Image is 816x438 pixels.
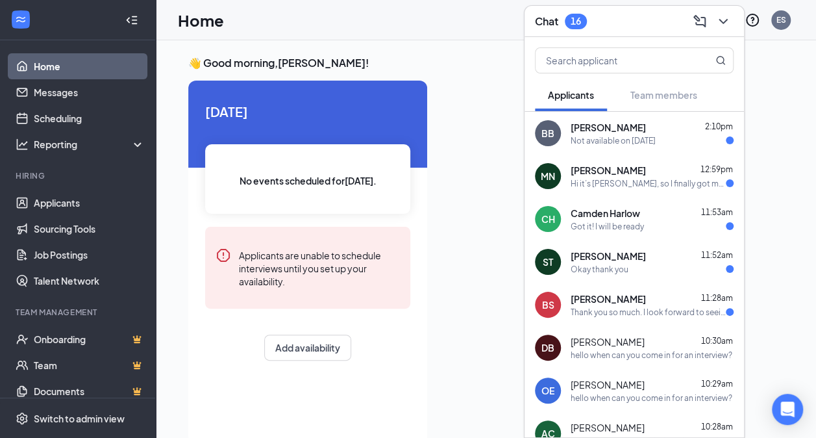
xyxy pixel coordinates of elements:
div: Got it! I will be ready [571,221,644,232]
div: Team Management [16,307,142,318]
div: ST [543,255,553,268]
span: 12:59pm [700,164,733,174]
a: Job Postings [34,242,145,268]
a: Home [34,53,145,79]
a: OnboardingCrown [34,326,145,352]
svg: Analysis [16,138,29,151]
svg: Collapse [125,14,138,27]
svg: ComposeMessage [692,14,708,29]
div: Hiring [16,170,142,181]
svg: Error [216,248,231,263]
div: Not available on [DATE] [571,135,656,146]
div: DB [541,341,554,354]
button: ComposeMessage [689,11,710,32]
span: [PERSON_NAME] [571,378,645,391]
div: Okay thank you [571,264,628,275]
span: 11:52am [701,250,733,260]
button: Add availability [264,335,351,361]
div: Switch to admin view [34,412,125,425]
div: Reporting [34,138,145,151]
h3: 👋 Good morning, [PERSON_NAME] ! [188,56,784,70]
span: Camden Harlow [571,207,640,220]
div: Hi it’s [PERSON_NAME], so I finally got my new ID, I tried putting my new info in. Seems like it ... [571,178,726,189]
span: 10:28am [701,422,733,432]
svg: Settings [16,412,29,425]
a: Scheduling [34,105,145,131]
div: Open Intercom Messenger [772,394,803,425]
div: OE [541,384,554,397]
div: MN [541,170,555,183]
span: [DATE] [205,101,410,122]
svg: QuestionInfo [745,12,760,28]
h1: Home [178,9,224,31]
div: ES [776,14,786,25]
div: hello when can you come in for an interview? [571,350,732,361]
span: 2:10pm [705,122,733,131]
a: DocumentsCrown [34,378,145,404]
span: [PERSON_NAME] [571,421,645,434]
span: 10:29am [701,379,733,389]
span: [PERSON_NAME] [571,250,646,263]
span: [PERSON_NAME] [571,335,645,348]
input: Search applicant [536,48,689,73]
span: [PERSON_NAME] [571,292,646,305]
a: Talent Network [34,268,145,294]
span: No events scheduled for [DATE] . [240,174,377,188]
a: Applicants [34,190,145,216]
span: 10:30am [701,336,733,346]
span: [PERSON_NAME] [571,164,646,177]
div: Thank you so much. I look forward to seeing you. [571,307,726,318]
div: CH [541,213,555,225]
span: 11:28am [701,293,733,303]
span: Team members [630,89,697,101]
span: 11:53am [701,207,733,217]
a: Messages [34,79,145,105]
div: BB [541,127,554,140]
div: BS [542,298,554,311]
svg: ChevronDown [715,14,731,29]
div: Applicants are unable to schedule interviews until you set up your availability. [239,248,400,288]
div: 16 [571,16,581,27]
svg: MagnifyingGlass [715,55,726,66]
svg: WorkstreamLogo [14,13,27,26]
button: ChevronDown [713,11,734,32]
a: TeamCrown [34,352,145,378]
span: Applicants [548,89,594,101]
span: [PERSON_NAME] [571,121,646,134]
div: hello when can you come in for an interview? [571,393,732,404]
h3: Chat [535,14,558,29]
a: Sourcing Tools [34,216,145,242]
